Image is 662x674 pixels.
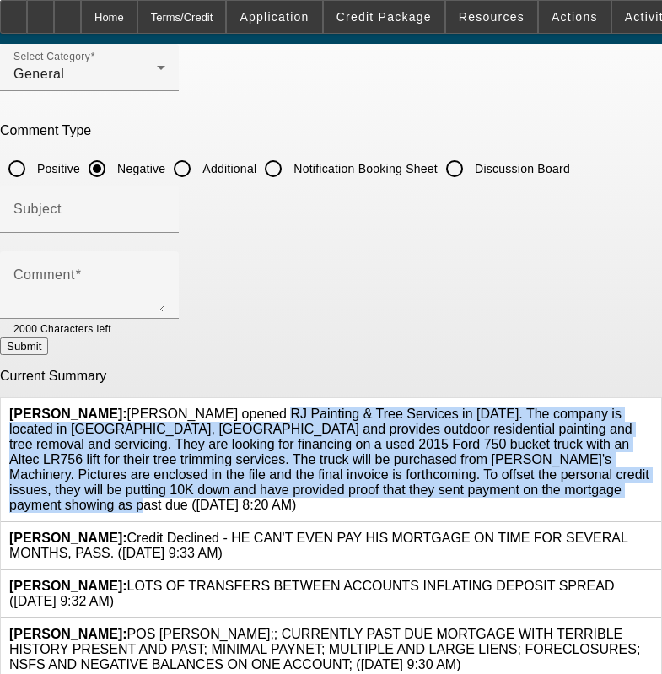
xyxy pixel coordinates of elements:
span: Resources [459,10,525,24]
button: Credit Package [324,1,444,33]
mat-hint: 2000 Characters left [13,319,111,337]
mat-label: Select Category [13,51,90,62]
label: Additional [199,160,256,177]
button: Resources [446,1,537,33]
span: LOTS OF TRANSFERS BETWEEN ACCOUNTS INFLATING DEPOSIT SPREAD ([DATE] 9:32 AM) [9,579,614,608]
span: Credit Package [336,10,432,24]
label: Notification Booking Sheet [290,160,438,177]
label: Negative [114,160,165,177]
button: Actions [539,1,611,33]
mat-label: Comment [13,267,75,282]
label: Positive [34,160,80,177]
span: [PERSON_NAME] opened RJ Painting & Tree Services in [DATE]. The company is located in [GEOGRAPHIC... [9,407,649,512]
mat-label: Subject [13,202,62,216]
span: Application [240,10,309,24]
span: General [13,67,64,81]
b: [PERSON_NAME]: [9,579,127,593]
b: [PERSON_NAME]: [9,531,127,545]
span: POS [PERSON_NAME];; CURRENTLY PAST DUE MORTGAGE WITH TERRIBLE HISTORY PRESENT AND PAST; MINIMAL P... [9,627,640,671]
label: Discussion Board [471,160,570,177]
button: Application [227,1,321,33]
b: [PERSON_NAME]: [9,627,127,641]
b: [PERSON_NAME]: [9,407,127,421]
span: Credit Declined - HE CAN'T EVEN PAY HIS MORTGAGE ON TIME FOR SEVERAL MONTHS, PASS. ([DATE] 9:33 AM) [9,531,627,560]
span: Actions [552,10,598,24]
